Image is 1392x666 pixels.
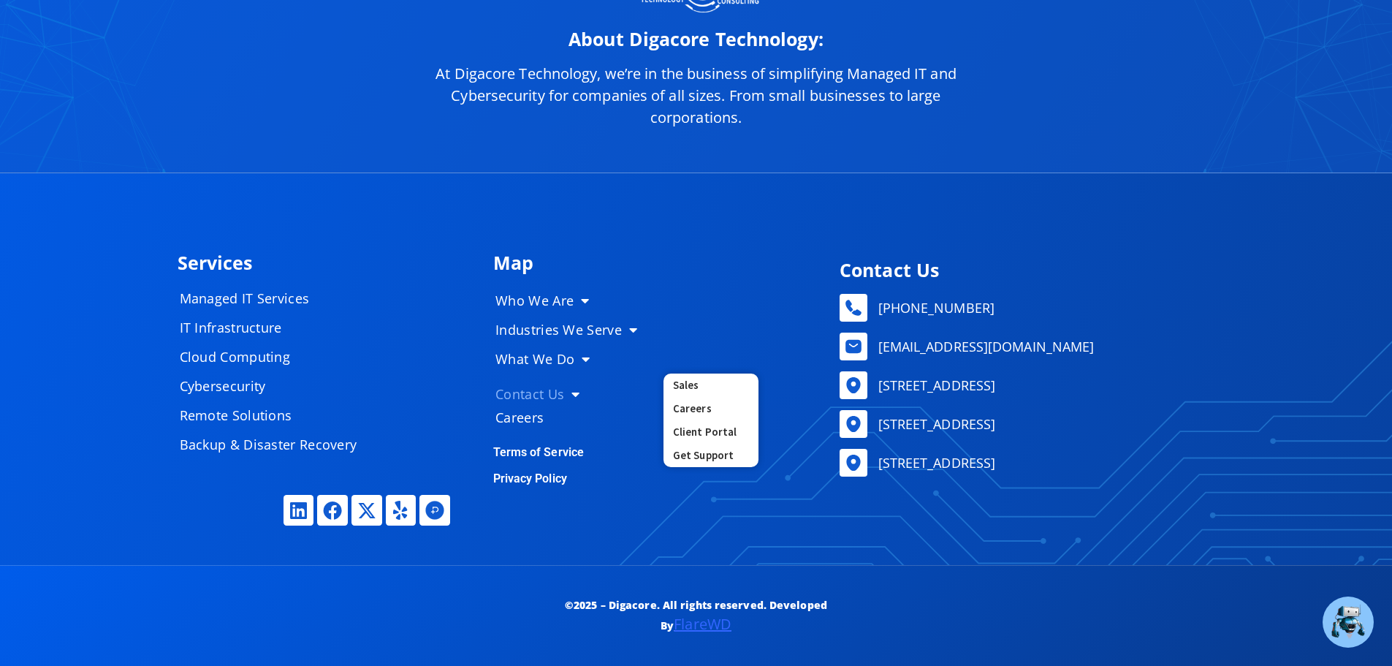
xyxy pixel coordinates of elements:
a: Privacy Policy [493,472,567,485]
a: [STREET_ADDRESS] [840,371,1207,399]
a: Sales [663,374,758,397]
span: [PHONE_NUMBER] [875,297,994,319]
a: Contact Us [481,379,663,409]
a: Careers [663,397,758,420]
span: [STREET_ADDRESS] [875,413,996,435]
a: [STREET_ADDRESS] [840,449,1207,477]
a: Backup & Disaster Recovery [165,430,384,459]
a: Cybersecurity [165,371,384,401]
a: Get Support [663,444,758,467]
a: [PHONE_NUMBER] [840,294,1207,322]
ul: Contact Us [663,374,758,467]
a: Industries We Serve [481,315,663,344]
a: Terms of Service [493,445,585,459]
span: [STREET_ADDRESS] [875,374,996,396]
a: Cloud Computing [165,342,384,371]
h2: About Digacore Technology: [411,30,981,48]
h4: Services [178,254,479,272]
span: [STREET_ADDRESS] [875,452,996,474]
h4: Map [493,254,818,272]
a: IT Infrastructure [165,313,384,342]
a: [EMAIL_ADDRESS][DOMAIN_NAME] [840,333,1207,360]
nav: Menu [165,284,384,459]
a: [STREET_ADDRESS] [840,410,1207,438]
nav: Menu [481,286,663,432]
a: What We Do [481,344,663,374]
p: At Digacore Technology, we’re in the business of simplifying Managed IT and Cybersecurity for com... [411,63,981,129]
a: Managed IT Services [165,284,384,313]
a: Client Portal [663,420,758,444]
p: ©2025 – Digacore. All rights reserved. Developed By [533,595,859,637]
a: Who We Are [481,286,663,315]
a: Remote Solutions [165,401,384,430]
a: FlareWD [674,614,731,634]
a: Careers [481,403,663,432]
span: [EMAIL_ADDRESS][DOMAIN_NAME] [875,336,1095,357]
h4: Contact Us [840,261,1207,279]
